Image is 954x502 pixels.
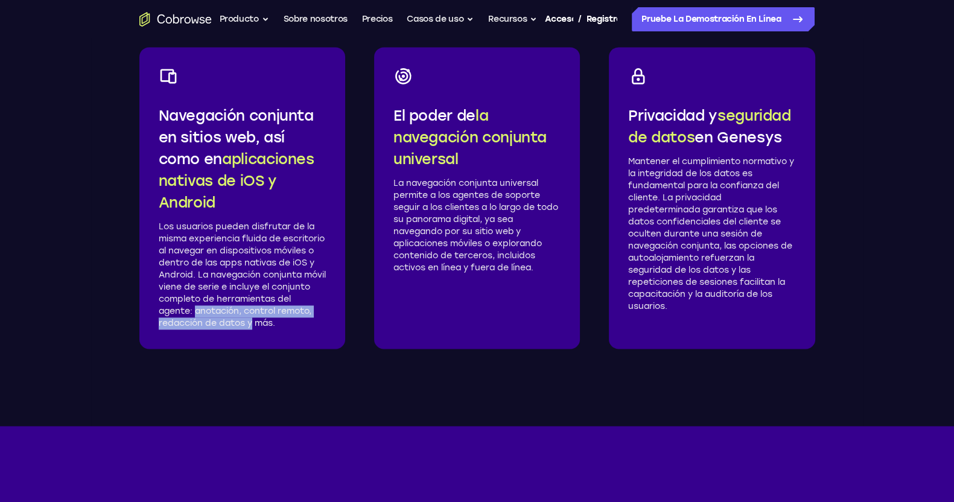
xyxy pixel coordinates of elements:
[488,7,537,31] button: Recursos
[632,7,815,31] a: Pruebe la demostración en línea
[159,150,314,211] font: aplicaciones nativas de iOS y Android
[284,14,348,24] font: Sobre nosotros
[628,107,717,124] font: Privacidad y
[362,14,393,24] font: Precios
[284,7,348,31] a: Sobre nosotros
[159,107,314,168] font: Navegación conjunta en sitios web, así como en
[587,14,622,24] font: Registro
[393,107,547,168] font: la navegación conjunta universal
[628,66,648,86] img: Icono de candado
[488,14,527,24] font: Recursos
[628,107,790,146] font: seguridad de datos
[407,14,463,24] font: Casos de uso
[587,7,618,31] a: Registro
[159,221,326,328] font: Los usuarios pueden disfrutar de la misma experiencia fluida de escritorio al navegar en disposit...
[362,7,393,31] a: Precios
[219,7,269,31] button: Producto
[159,66,178,86] img: Icono de dispositivos
[393,178,558,273] font: La navegación conjunta universal permite a los agentes de soporte seguir a los clientes a lo larg...
[219,14,258,24] font: Producto
[393,107,475,124] font: El poder de
[641,14,781,24] font: Pruebe la demostración en línea
[545,7,573,31] a: Acceso
[628,156,794,311] font: Mantener el cumplimiento normativo y la integridad de los datos es fundamental para la confianza ...
[578,13,582,25] font: /
[545,14,576,24] font: Acceso
[393,66,413,86] img: Icono del universo
[695,129,781,146] font: en Genesys
[407,7,474,31] button: Casos de uso
[139,12,212,27] a: Ir a la página de inicio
